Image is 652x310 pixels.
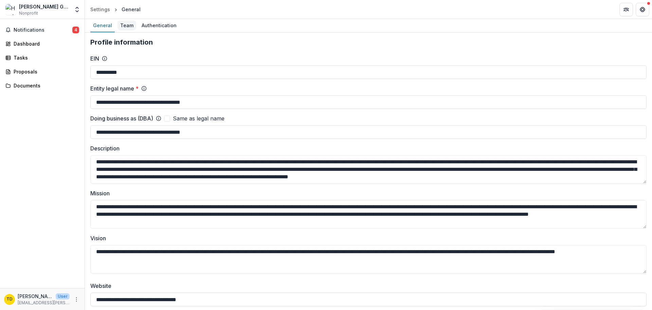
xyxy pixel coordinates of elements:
div: Documents [14,82,76,89]
a: Authentication [139,19,179,32]
span: Nonprofit [19,10,38,16]
span: 4 [72,27,79,33]
button: More [72,295,80,304]
label: Website [90,282,642,290]
a: Documents [3,80,82,91]
h2: Profile information [90,38,647,46]
div: Proposals [14,68,76,75]
label: Description [90,144,642,152]
div: General [122,6,141,13]
nav: breadcrumb [88,4,143,14]
div: Tasks [14,54,76,61]
a: Tasks [3,52,82,63]
button: Partners [619,3,633,16]
button: Open entity switcher [72,3,82,16]
div: Team [117,20,136,30]
div: [PERSON_NAME] Grammar School Pathfinder Program [19,3,70,10]
div: General [90,20,115,30]
button: Get Help [636,3,649,16]
p: User [56,293,70,299]
button: Notifications4 [3,25,82,35]
label: Mission [90,189,642,197]
a: Dashboard [3,38,82,49]
label: Doing business as (DBA) [90,114,153,123]
div: Authentication [139,20,179,30]
label: Entity legal name [90,84,139,93]
a: Team [117,19,136,32]
a: General [90,19,115,32]
div: Settings [90,6,110,13]
p: [EMAIL_ADDRESS][PERSON_NAME][DOMAIN_NAME] [18,300,70,306]
p: [PERSON_NAME] [18,293,53,300]
div: Tom Diascro [6,297,13,301]
label: Vision [90,234,642,242]
label: EIN [90,54,99,63]
a: Settings [88,4,113,14]
span: Same as legal name [173,114,224,123]
span: Notifications [14,27,72,33]
img: Hopkins Grammar School Pathfinder Program [5,4,16,15]
a: Proposals [3,66,82,77]
div: Dashboard [14,40,76,47]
